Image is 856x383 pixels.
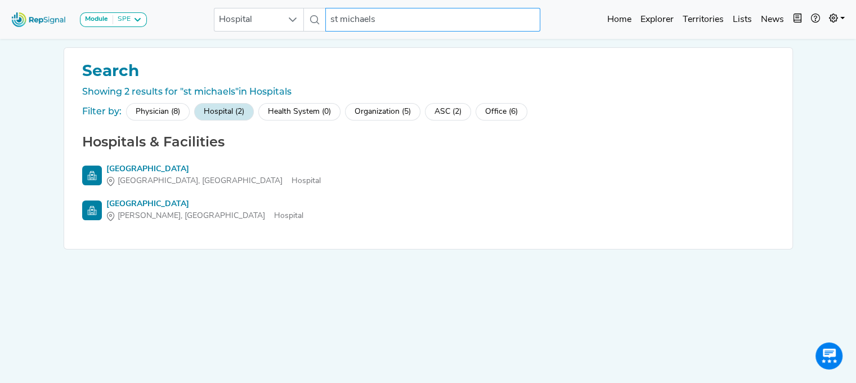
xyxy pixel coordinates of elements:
div: Hospital [106,210,303,222]
a: News [756,8,788,31]
div: Showing 2 results for "st michaels" [78,85,779,99]
div: Organization (5) [345,103,420,121]
button: ModuleSPE [80,12,147,27]
div: Physician (8) [126,103,190,121]
div: Hospital (2) [194,103,254,121]
span: [GEOGRAPHIC_DATA], [GEOGRAPHIC_DATA] [118,175,283,187]
div: [GEOGRAPHIC_DATA] [106,198,303,210]
strong: Module [85,16,108,23]
div: Hospital [106,175,321,187]
span: in Hospitals [239,86,292,97]
div: ASC (2) [425,103,471,121]
div: Filter by: [82,105,122,118]
span: Hospital [214,8,282,31]
a: Explorer [636,8,678,31]
div: Health System (0) [258,103,340,121]
a: Territories [678,8,728,31]
a: Lists [728,8,756,31]
div: SPE [113,15,131,24]
div: [GEOGRAPHIC_DATA] [106,163,321,175]
a: [GEOGRAPHIC_DATA][PERSON_NAME], [GEOGRAPHIC_DATA]Hospital [82,198,774,222]
a: Home [603,8,636,31]
button: Intel Book [788,8,806,31]
a: [GEOGRAPHIC_DATA][GEOGRAPHIC_DATA], [GEOGRAPHIC_DATA]Hospital [82,163,774,187]
div: Office (6) [476,103,527,121]
span: [PERSON_NAME], [GEOGRAPHIC_DATA] [118,210,265,222]
input: Search a hospital [325,8,540,32]
h1: Search [78,61,779,81]
img: Hospital Search Icon [82,201,102,220]
img: Hospital Search Icon [82,166,102,185]
h2: Hospitals & Facilities [78,134,779,150]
